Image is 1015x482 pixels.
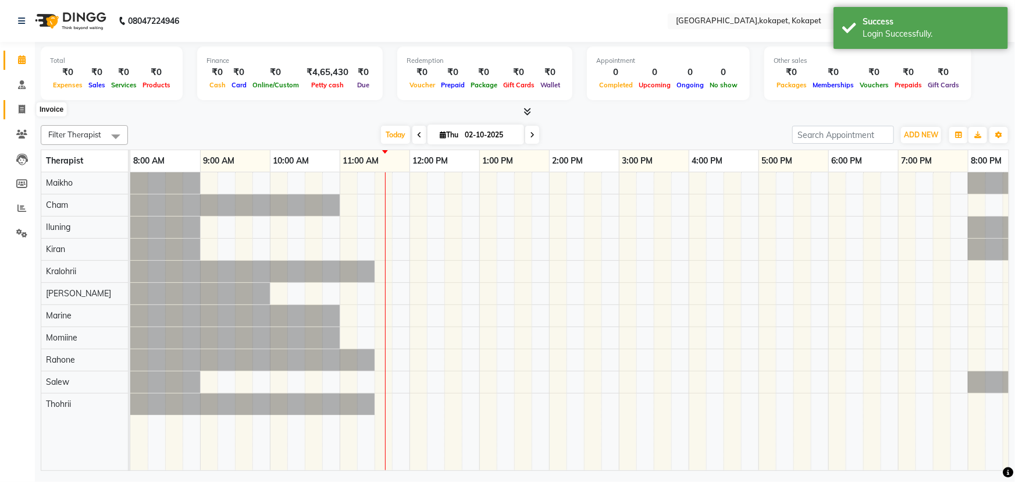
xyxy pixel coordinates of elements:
div: ₹0 [810,66,857,79]
span: Wallet [537,81,563,89]
span: Therapist [46,155,83,166]
div: ₹0 [206,66,229,79]
div: ₹0 [438,66,468,79]
span: Prepaids [892,81,925,89]
span: Expenses [50,81,86,89]
div: ₹0 [86,66,108,79]
a: 3:00 PM [619,153,656,169]
span: Kralohrii [46,266,76,277]
span: Today [381,126,410,144]
div: Login Successfully. [863,28,999,40]
button: ADD NEW [901,127,941,143]
span: Voucher [407,81,438,89]
a: 5:00 PM [759,153,796,169]
div: Appointment [596,56,740,66]
div: ₹0 [925,66,962,79]
span: Thohrii [46,399,71,409]
div: 0 [596,66,636,79]
a: 10:00 AM [270,153,312,169]
span: Products [140,81,173,89]
b: 08047224946 [128,5,179,37]
span: Cash [206,81,229,89]
span: Packages [774,81,810,89]
div: ₹0 [774,66,810,79]
img: logo [30,5,109,37]
span: Services [108,81,140,89]
span: Vouchers [857,81,892,89]
span: Ongoing [674,81,707,89]
a: 1:00 PM [480,153,517,169]
a: 11:00 AM [340,153,382,169]
a: 12:00 PM [410,153,451,169]
span: Iluning [46,222,70,232]
span: Prepaid [438,81,468,89]
div: Total [50,56,173,66]
div: ₹0 [537,66,563,79]
span: Upcoming [636,81,674,89]
span: Sales [86,81,108,89]
input: 2025-10-02 [461,126,519,144]
div: ₹0 [140,66,173,79]
span: Thu [437,130,461,139]
div: 0 [707,66,740,79]
span: Filter Therapist [48,130,101,139]
div: Finance [206,56,373,66]
a: 7:00 PM [899,153,935,169]
span: Petty cash [308,81,347,89]
span: No show [707,81,740,89]
span: Gift Cards [500,81,537,89]
a: 8:00 AM [130,153,168,169]
span: Momiine [46,332,77,343]
div: ₹4,65,430 [302,66,353,79]
div: ₹0 [250,66,302,79]
input: Search Appointment [792,126,894,144]
a: 4:00 PM [689,153,726,169]
span: ADD NEW [904,130,938,139]
span: Salew [46,377,69,387]
div: ₹0 [407,66,438,79]
span: Marine [46,310,72,321]
span: Rahone [46,355,75,365]
span: Card [229,81,250,89]
div: Invoice [37,102,66,116]
div: 0 [674,66,707,79]
span: Online/Custom [250,81,302,89]
div: ₹0 [108,66,140,79]
span: Memberships [810,81,857,89]
a: 2:00 PM [550,153,586,169]
div: Success [863,16,999,28]
div: Redemption [407,56,563,66]
span: [PERSON_NAME] [46,288,111,299]
div: ₹0 [500,66,537,79]
a: 9:00 AM [201,153,238,169]
span: Due [354,81,372,89]
div: ₹0 [229,66,250,79]
div: ₹0 [468,66,500,79]
div: ₹0 [857,66,892,79]
div: ₹0 [50,66,86,79]
a: 8:00 PM [968,153,1005,169]
span: Gift Cards [925,81,962,89]
div: Other sales [774,56,962,66]
span: Cham [46,200,68,210]
span: Kiran [46,244,65,254]
span: Package [468,81,500,89]
div: 0 [636,66,674,79]
div: ₹0 [353,66,373,79]
span: Maikho [46,178,73,188]
div: ₹0 [892,66,925,79]
span: Completed [596,81,636,89]
a: 6:00 PM [829,153,866,169]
